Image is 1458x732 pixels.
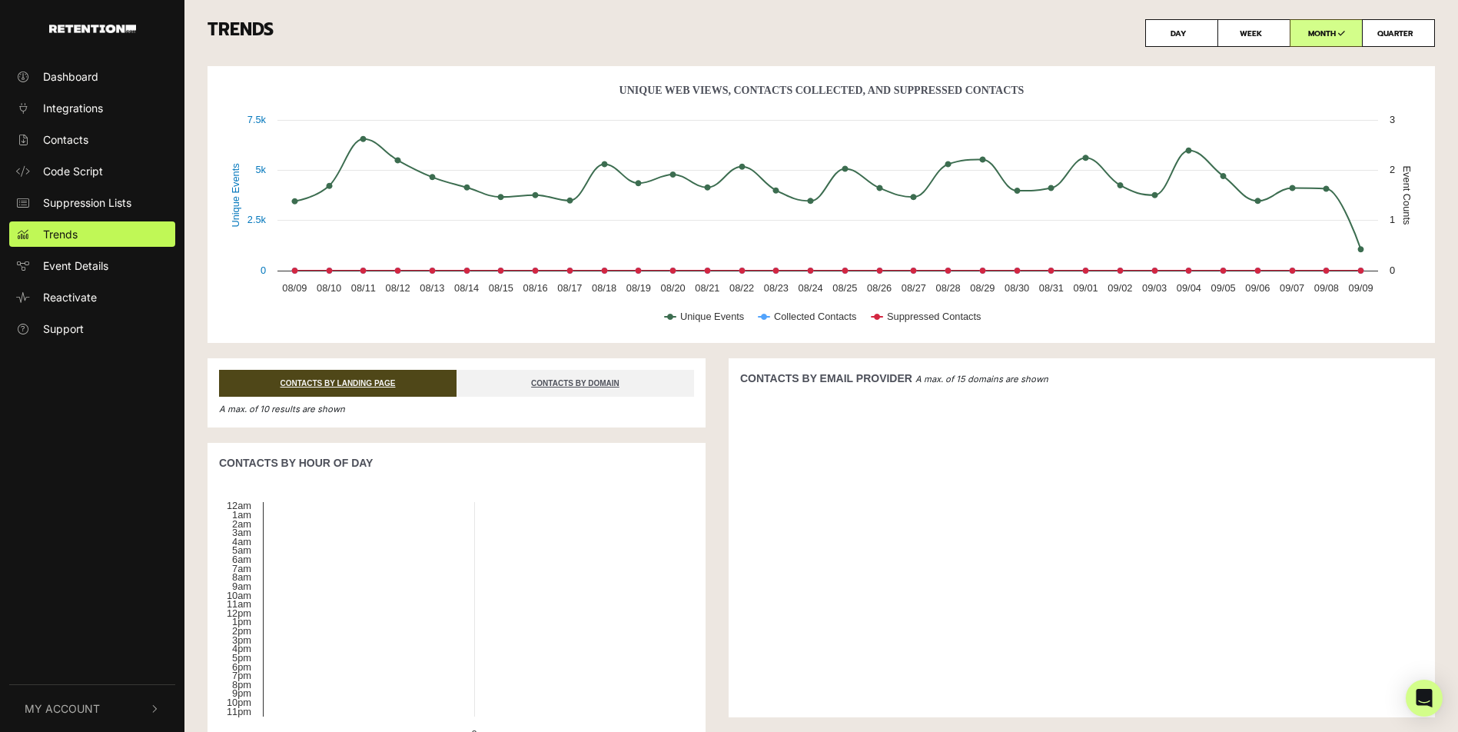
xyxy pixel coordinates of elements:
text: 9pm [232,687,251,699]
text: 7pm [232,670,251,681]
label: MONTH [1290,19,1363,47]
h3: TRENDS [208,19,1435,47]
text: 2.5k [247,214,267,225]
text: 08/24 [799,282,823,294]
text: 12pm [227,607,251,619]
span: Support [43,321,84,337]
text: 3 [1390,114,1395,125]
text: 09/02 [1108,282,1132,294]
text: 0 [261,265,266,276]
a: CONTACTS BY DOMAIN [457,370,694,397]
text: 08/21 [695,282,719,294]
a: Integrations [9,95,175,121]
span: Reactivate [43,289,97,305]
text: 09/03 [1142,282,1167,294]
text: 10am [227,590,251,601]
label: DAY [1145,19,1218,47]
text: 6am [232,554,251,565]
span: My Account [25,700,100,717]
text: 09/09 [1349,282,1373,294]
text: 08/30 [1005,282,1029,294]
text: 09/05 [1211,282,1236,294]
text: 5k [255,164,266,175]
text: 08/10 [317,282,341,294]
span: Integrations [43,100,103,116]
a: Reactivate [9,284,175,310]
a: Dashboard [9,64,175,89]
a: Code Script [9,158,175,184]
text: 2am [232,518,251,530]
text: 3am [232,527,251,538]
text: Event Counts [1401,166,1413,225]
a: Event Details [9,253,175,278]
text: 10pm [227,697,251,708]
strong: CONTACTS BY EMAIL PROVIDER [740,372,912,384]
text: 08/09 [282,282,307,294]
text: 5am [232,544,251,556]
a: Suppression Lists [9,190,175,215]
text: 08/19 [626,282,651,294]
text: 12am [227,500,251,511]
span: Code Script [43,163,103,179]
text: 1pm [232,616,251,627]
text: 4pm [232,643,251,654]
button: My Account [9,685,175,732]
text: Collected Contacts [774,311,856,322]
text: 08/26 [867,282,892,294]
label: WEEK [1217,19,1290,47]
span: Dashboard [43,68,98,85]
text: 08/22 [729,282,754,294]
text: 7.5k [247,114,267,125]
text: 1am [232,509,251,521]
text: 7am [232,563,251,574]
text: 08/13 [420,282,444,294]
strong: CONTACTS BY HOUR OF DAY [219,457,373,469]
text: 4am [232,536,251,547]
text: 08/11 [351,282,376,294]
text: 6pm [232,661,251,673]
a: Contacts [9,127,175,152]
text: 1 [1390,214,1395,225]
span: Suppression Lists [43,195,131,211]
text: 08/31 [1039,282,1064,294]
text: Unique Events [680,311,744,322]
text: Unique Web Views, Contacts Collected, And Suppressed Contacts [619,85,1025,96]
text: 9am [232,581,251,592]
text: 08/25 [832,282,857,294]
text: 8pm [232,679,251,690]
text: 11am [227,598,251,610]
img: Retention.com [49,25,136,33]
text: 2 [1390,164,1395,175]
em: A max. of 15 domains are shown [915,374,1048,384]
div: Open Intercom Messenger [1406,680,1443,717]
label: QUARTER [1362,19,1435,47]
text: 09/07 [1280,282,1304,294]
a: Support [9,316,175,341]
text: 08/17 [557,282,582,294]
a: Trends [9,221,175,247]
text: 2pm [232,625,251,637]
text: 08/20 [661,282,686,294]
text: 08/15 [489,282,513,294]
text: 08/27 [902,282,926,294]
svg: Unique Web Views, Contacts Collected, And Suppressed Contacts [219,78,1423,339]
a: CONTACTS BY LANDING PAGE [219,370,457,397]
text: 08/14 [454,282,479,294]
text: 08/28 [936,282,961,294]
text: 08/12 [386,282,410,294]
text: 3pm [232,634,251,646]
text: 08/18 [592,282,616,294]
span: Trends [43,226,78,242]
text: 08/16 [523,282,548,294]
em: A max. of 10 results are shown [219,404,345,414]
text: Suppressed Contacts [887,311,981,322]
text: 09/08 [1314,282,1339,294]
text: 0 [1390,265,1395,276]
text: Unique Events [230,163,241,227]
text: 8am [232,571,251,583]
text: 08/23 [764,282,789,294]
span: Event Details [43,258,108,274]
text: 08/29 [970,282,995,294]
text: 09/04 [1177,282,1201,294]
text: 09/01 [1074,282,1098,294]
